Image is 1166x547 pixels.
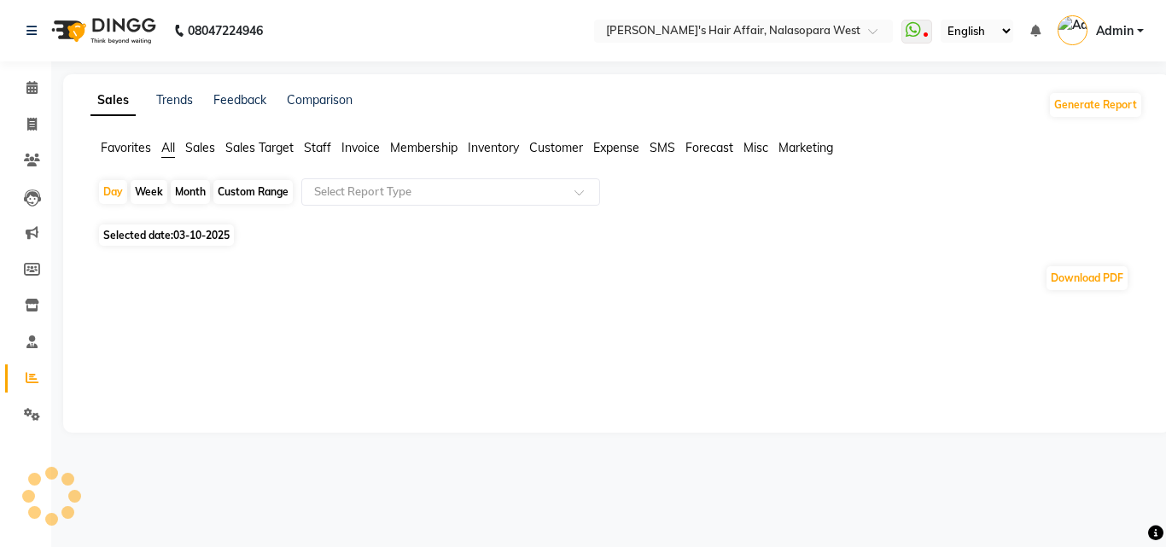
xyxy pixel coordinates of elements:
span: Staff [304,140,331,155]
div: Month [171,180,210,204]
span: Customer [529,140,583,155]
span: Selected date: [99,224,234,246]
span: Favorites [101,140,151,155]
span: Misc [743,140,768,155]
span: SMS [650,140,675,155]
span: Admin [1096,22,1134,40]
b: 08047224946 [188,7,263,55]
button: Generate Report [1050,93,1141,117]
span: Membership [390,140,458,155]
span: 03-10-2025 [173,229,230,241]
div: Week [131,180,167,204]
div: Custom Range [213,180,293,204]
img: logo [44,7,160,55]
span: Sales Target [225,140,294,155]
span: Marketing [778,140,833,155]
span: Invoice [341,140,380,155]
span: Forecast [685,140,733,155]
span: Sales [185,140,215,155]
a: Trends [156,92,193,108]
a: Sales [90,85,136,116]
button: Download PDF [1046,266,1128,290]
span: All [161,140,175,155]
div: Day [99,180,127,204]
img: Admin [1058,15,1087,45]
span: Expense [593,140,639,155]
a: Comparison [287,92,353,108]
span: Inventory [468,140,519,155]
a: Feedback [213,92,266,108]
